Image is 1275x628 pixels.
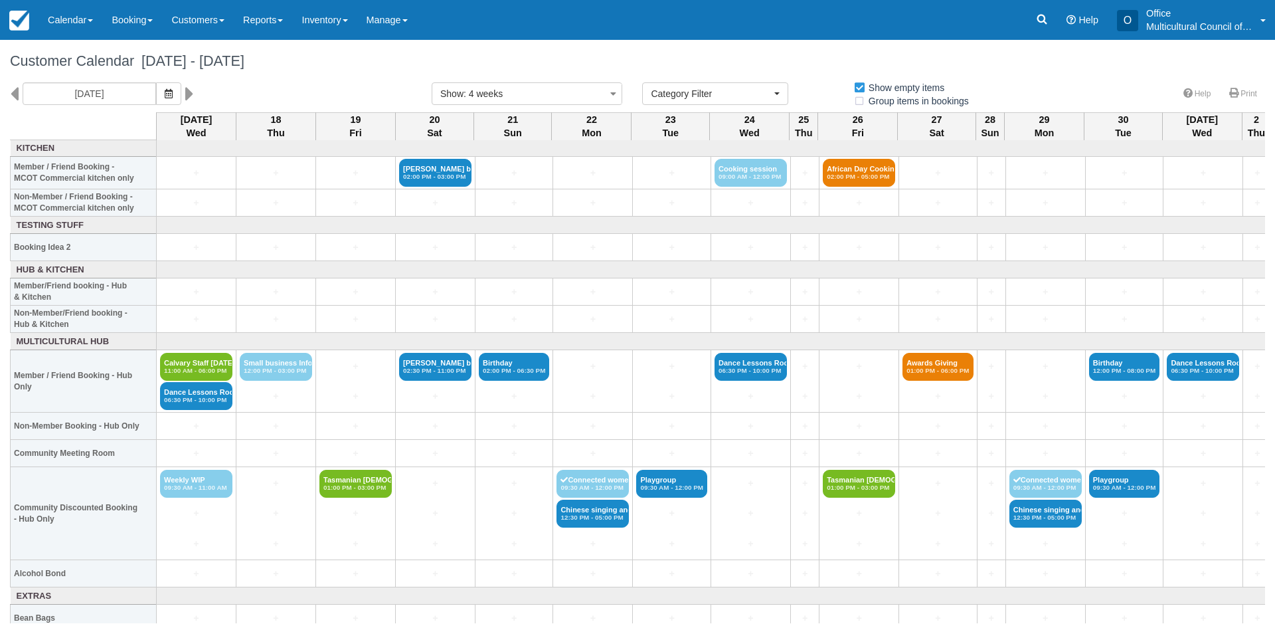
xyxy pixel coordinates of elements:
a: Chinese singing and12:30 PM - 05:00 PM [556,500,629,528]
a: + [160,196,232,210]
th: 2 Thu [1242,112,1270,140]
a: + [902,285,973,299]
a: + [1089,196,1160,210]
em: 09:30 AM - 11:00 AM [164,484,228,492]
em: 02:30 PM - 11:00 PM [403,367,467,375]
em: 09:30 AM - 12:00 PM [1093,484,1156,492]
a: + [319,611,392,625]
a: + [556,196,629,210]
img: checkfront-main-nav-mini-logo.png [9,11,29,31]
th: 19 Fri [316,112,396,140]
a: + [556,241,629,255]
a: + [556,166,629,180]
span: Show [440,88,464,99]
a: + [636,360,707,373]
th: [DATE] Wed [157,112,236,140]
a: + [794,419,815,433]
a: African Day Cooking02:00 PM - 05:00 PM [823,159,895,187]
p: Multicultural Council of [GEOGRAPHIC_DATA] [1146,20,1252,33]
th: Non-Member/Friend booking - Hub & Kitchen [11,306,157,333]
a: + [160,241,232,255]
a: + [715,285,787,299]
a: + [1089,285,1160,299]
th: Community Meeting Room [11,440,157,467]
a: + [1009,166,1082,180]
a: + [1009,447,1082,461]
a: + [981,241,1002,255]
a: + [479,196,549,210]
a: + [479,389,549,403]
a: + [319,419,392,433]
a: + [1167,537,1239,551]
i: Help [1066,15,1076,25]
a: Tasmanian [DEMOGRAPHIC_DATA] Ass01:00 PM - 03:00 PM [319,470,392,498]
a: + [794,241,815,255]
a: + [240,611,312,625]
th: 26 Fri [818,112,898,140]
a: Playgroup09:30 AM - 12:00 PM [1089,470,1160,498]
a: + [1089,567,1160,581]
th: Booking Idea 2 [11,234,157,261]
a: + [160,506,232,520]
th: Member/Friend booking - Hub & Kitchen [11,278,157,306]
a: + [1246,611,1268,625]
a: + [1167,476,1239,490]
th: 29 Mon [1005,112,1084,140]
a: + [1167,389,1239,403]
a: + [794,537,815,551]
a: + [479,166,549,180]
a: + [715,419,787,433]
a: Small business Info12:00 PM - 03:00 PM [240,353,312,381]
a: + [715,537,787,551]
a: + [715,506,787,520]
a: + [981,476,1002,490]
em: 06:30 PM - 10:00 PM [719,367,783,375]
a: Awards Giving01:00 PM - 06:00 PM [902,353,973,381]
a: + [1009,611,1082,625]
a: + [399,389,471,403]
th: Alcohol Bond [11,560,157,587]
a: + [1167,166,1239,180]
a: [PERSON_NAME] birthday02:00 PM - 03:00 PM [399,159,471,187]
a: + [319,312,392,326]
a: + [160,567,232,581]
em: 02:00 PM - 05:00 PM [827,173,891,181]
a: + [479,419,549,433]
a: + [479,611,549,625]
a: + [160,419,232,433]
a: + [1009,312,1082,326]
a: + [823,611,895,625]
a: + [902,389,973,403]
th: Non-Member Booking - Hub Only [11,413,157,440]
th: 28 Sun [976,112,1004,140]
a: + [902,241,973,255]
a: + [240,567,312,581]
a: Playgroup09:30 AM - 12:00 PM [636,470,707,498]
a: + [823,241,895,255]
a: + [794,476,815,490]
a: + [981,196,1002,210]
a: + [1246,476,1268,490]
a: + [981,419,1002,433]
em: 01:00 PM - 03:00 PM [323,484,388,492]
a: + [240,285,312,299]
a: Chinese singing and12:30 PM - 05:00 PM [1009,500,1082,528]
a: + [981,567,1002,581]
div: O [1117,10,1138,31]
a: + [556,312,629,326]
a: + [1089,166,1160,180]
a: + [794,166,815,180]
a: + [1167,611,1239,625]
a: + [319,196,392,210]
a: + [981,312,1002,326]
a: + [1089,312,1160,326]
a: + [1246,506,1268,520]
a: + [160,166,232,180]
em: 12:00 PM - 08:00 PM [1093,367,1156,375]
a: + [823,285,895,299]
a: + [794,506,815,520]
a: + [240,196,312,210]
th: 25 Thu [790,112,818,140]
a: + [823,360,895,373]
a: + [1089,611,1160,625]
